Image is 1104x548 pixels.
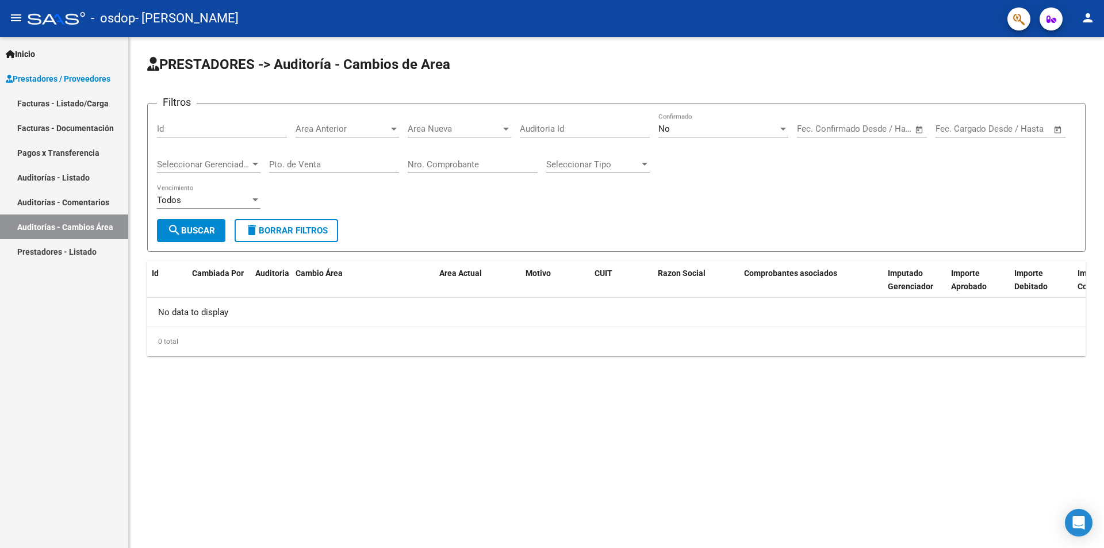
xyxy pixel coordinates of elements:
span: Todos [157,195,181,205]
span: Importe Aprobado [951,269,987,291]
span: - osdop [91,6,135,31]
span: Auditoria [255,269,289,278]
button: Borrar Filtros [235,219,338,242]
datatable-header-cell: Cambiada Por [187,261,251,312]
mat-icon: delete [245,223,259,237]
datatable-header-cell: Importe Debitado [1010,261,1073,312]
datatable-header-cell: Auditoria [251,261,291,312]
datatable-header-cell: Id [147,261,187,312]
input: Fecha fin [992,124,1048,134]
datatable-header-cell: Comprobantes asociados [739,261,883,312]
span: Imputado Gerenciador [888,269,933,291]
span: CUIT [595,269,612,278]
datatable-header-cell: Importe Aprobado [946,261,1010,312]
span: Borrar Filtros [245,225,328,236]
span: - [PERSON_NAME] [135,6,239,31]
span: Area Nueva [408,124,501,134]
mat-icon: search [167,223,181,237]
button: Open calendar [913,123,926,136]
span: Motivo [526,269,551,278]
datatable-header-cell: Area Actual [435,261,521,312]
h3: Filtros [157,94,197,110]
datatable-header-cell: CUIT [590,261,653,312]
span: Razon Social [658,269,706,278]
button: Open calendar [1052,123,1065,136]
span: Cambio Área [296,269,343,278]
datatable-header-cell: Razon Social [653,261,739,312]
div: Open Intercom Messenger [1065,509,1092,536]
span: Area Anterior [296,124,389,134]
input: Fecha fin [854,124,910,134]
input: Fecha inicio [797,124,844,134]
span: Area Actual [439,269,482,278]
span: Importe Debitado [1014,269,1048,291]
datatable-header-cell: Imputado Gerenciador [883,261,946,312]
span: Seleccionar Tipo [546,159,639,170]
datatable-header-cell: Cambio Área [291,261,435,312]
datatable-header-cell: Motivo [521,261,590,312]
mat-icon: menu [9,11,23,25]
button: Buscar [157,219,225,242]
div: 0 total [147,327,1086,356]
input: Fecha inicio [936,124,982,134]
span: Id [152,269,159,278]
span: Prestadores / Proveedores [6,72,110,85]
span: No [658,124,670,134]
span: Inicio [6,48,35,60]
mat-icon: person [1081,11,1095,25]
span: Seleccionar Gerenciador [157,159,250,170]
div: No data to display [147,298,1086,327]
span: Cambiada Por [192,269,244,278]
span: Buscar [167,225,215,236]
span: PRESTADORES -> Auditoría - Cambios de Area [147,56,450,72]
span: Comprobantes asociados [744,269,837,278]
